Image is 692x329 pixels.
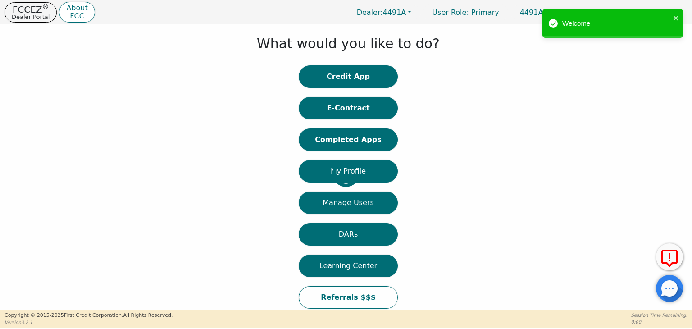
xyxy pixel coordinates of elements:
span: Dealer: [357,8,383,17]
p: 0:00 [631,319,687,325]
p: FCC [66,13,87,20]
span: 4491A: [520,8,546,17]
button: Report Error to FCC [656,243,683,270]
span: User Role : [432,8,469,17]
sup: ® [42,3,49,11]
p: Primary [423,4,508,21]
button: 4491A:-[PERSON_NAME] -[PERSON_NAME] [510,5,687,19]
div: Welcome [562,18,670,29]
p: About [66,5,87,12]
p: FCCEZ [12,5,50,14]
a: User Role: Primary [423,4,508,21]
p: Session Time Remaining: [631,312,687,319]
p: Copyright © 2015- 2025 First Credit Corporation. [5,312,173,320]
button: close [673,13,679,23]
button: AboutFCC [59,2,95,23]
span: 4491A [357,8,406,17]
span: All Rights Reserved. [123,312,173,318]
span: -[PERSON_NAME] -[PERSON_NAME] [520,8,673,17]
button: FCCEZ®Dealer Portal [5,2,57,23]
p: Version 3.2.1 [5,319,173,326]
p: Dealer Portal [12,14,50,20]
button: Dealer:4491A [347,5,421,19]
